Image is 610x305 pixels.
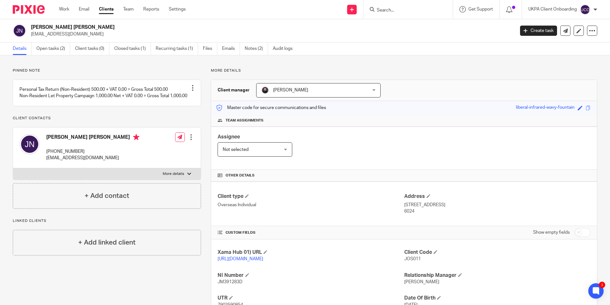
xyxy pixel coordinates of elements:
[218,249,404,256] h4: Xama Hub 01) URL
[79,6,89,12] a: Email
[273,43,297,55] a: Audit logs
[218,272,404,279] h4: NI Number
[404,280,439,284] span: [PERSON_NAME]
[245,43,268,55] a: Notes (2)
[99,6,114,12] a: Clients
[169,6,186,12] a: Settings
[143,6,159,12] a: Reports
[218,134,240,139] span: Assignee
[36,43,70,55] a: Open tasks (2)
[85,191,129,201] h4: + Add contact
[218,230,404,235] h4: CUSTOM FIELDS
[528,6,577,12] p: UKPA Client Onboarding
[533,229,570,236] label: Show empty fields
[404,193,591,200] h4: Address
[222,43,240,55] a: Emails
[376,8,434,13] input: Search
[404,272,591,279] h4: Relationship Manager
[13,116,201,121] p: Client contacts
[261,86,269,94] img: My%20Photo.jpg
[46,155,139,161] p: [EMAIL_ADDRESS][DOMAIN_NAME]
[404,257,421,261] span: JOS011
[273,88,308,92] span: [PERSON_NAME]
[59,6,69,12] a: Work
[404,208,591,215] p: 6024
[13,5,45,14] img: Pixie
[13,24,26,37] img: svg%3E
[46,148,139,155] p: [PHONE_NUMBER]
[218,193,404,200] h4: Client type
[31,31,510,37] p: [EMAIL_ADDRESS][DOMAIN_NAME]
[75,43,109,55] a: Client tasks (0)
[404,295,591,301] h4: Date Of Birth
[163,171,184,176] p: More details
[46,134,139,142] h4: [PERSON_NAME] [PERSON_NAME]
[31,24,414,31] h2: [PERSON_NAME] [PERSON_NAME]
[218,257,263,261] a: [URL][DOMAIN_NAME]
[211,68,597,73] p: More details
[580,4,590,15] img: svg%3E
[156,43,198,55] a: Recurring tasks (1)
[599,282,605,288] div: 3
[520,26,557,36] a: Create task
[203,43,217,55] a: Files
[223,147,249,152] span: Not selected
[516,104,575,112] div: liberal-infrared-wavy-fountain
[13,68,201,73] p: Pinned note
[13,218,201,223] p: Linked clients
[404,249,591,256] h4: Client Code
[13,43,32,55] a: Details
[78,238,136,247] h4: + Add linked client
[19,134,40,154] img: svg%3E
[123,6,134,12] a: Team
[218,202,404,208] p: Overseas Individual
[114,43,151,55] a: Closed tasks (1)
[218,87,250,93] h3: Client manager
[226,173,255,178] span: Other details
[404,202,591,208] p: [STREET_ADDRESS]
[218,280,242,284] span: JM391283D
[468,7,493,12] span: Get Support
[226,118,264,123] span: Team assignments
[133,134,139,140] i: Primary
[216,105,326,111] p: Master code for secure communications and files
[218,295,404,301] h4: UTR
